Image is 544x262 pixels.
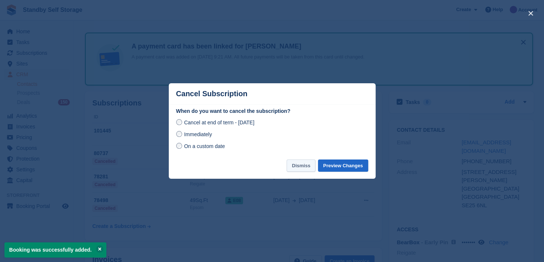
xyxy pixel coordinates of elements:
[176,143,182,149] input: On a custom date
[184,131,212,137] span: Immediately
[176,90,247,98] p: Cancel Subscription
[4,242,106,258] p: Booking was successfully added.
[176,119,182,125] input: Cancel at end of term - [DATE]
[184,120,254,125] span: Cancel at end of term - [DATE]
[184,143,225,149] span: On a custom date
[525,7,537,19] button: close
[176,107,368,115] label: When do you want to cancel the subscription?
[287,159,315,172] button: Dismiss
[318,159,368,172] button: Preview Changes
[176,131,182,137] input: Immediately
